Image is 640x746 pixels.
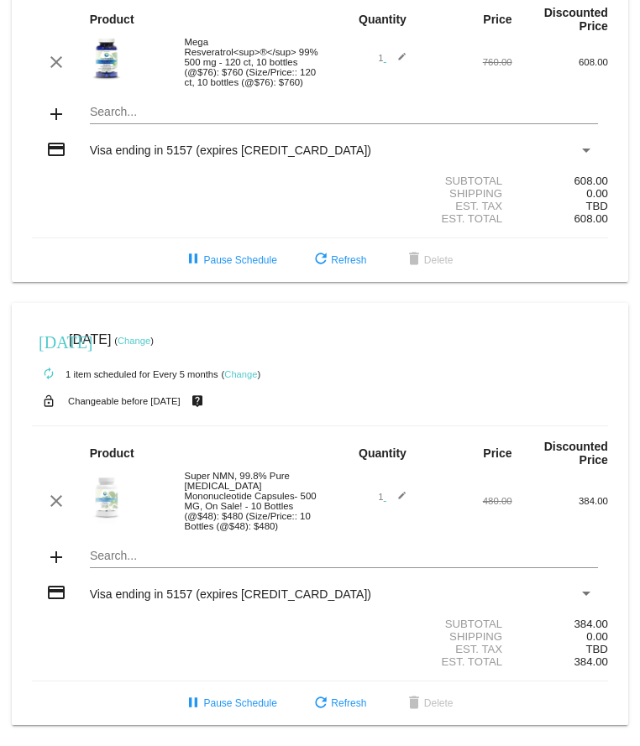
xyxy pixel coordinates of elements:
[90,106,599,119] input: Search...
[311,694,331,714] mat-icon: refresh
[512,618,608,630] div: 384.00
[404,250,424,270] mat-icon: delete
[183,254,276,266] span: Pause Schedule
[512,57,608,67] div: 608.00
[586,187,608,200] span: 0.00
[183,250,203,270] mat-icon: pause
[46,139,66,159] mat-icon: credit_card
[39,390,59,412] mat-icon: lock_open
[311,697,366,709] span: Refresh
[544,6,608,33] strong: Discounted Price
[320,175,512,187] div: Subtotal
[176,37,320,87] div: Mega Resveratrol<sup>®</sup> 99% 500 mg - 120 ct, 10 bottles (@$76): $760 (Size/Price:: 120 ct, 1...
[118,336,150,346] a: Change
[416,496,511,506] div: 480.00
[483,13,511,26] strong: Price
[46,582,66,603] mat-icon: credit_card
[311,250,331,270] mat-icon: refresh
[170,245,290,275] button: Pause Schedule
[386,52,407,72] mat-icon: edit
[320,212,512,225] div: Est. Total
[90,143,371,157] span: Visa ending in 5157 (expires [CREDIT_CARD_DATA])
[320,618,512,630] div: Subtotal
[378,53,407,63] span: 1
[170,688,290,718] button: Pause Schedule
[391,688,467,718] button: Delete
[585,643,607,655] span: TBD
[46,547,66,567] mat-icon: add
[39,331,59,351] mat-icon: [DATE]
[46,491,66,511] mat-icon: clear
[68,396,181,406] small: Changeable before [DATE]
[391,245,467,275] button: Delete
[90,38,123,85] img: MEGA-500-BOTTLE-NEW.jpg
[187,390,207,412] mat-icon: live_help
[483,446,511,460] strong: Price
[512,175,608,187] div: 608.00
[183,694,203,714] mat-icon: pause
[32,369,218,379] small: 1 item scheduled for Every 5 months
[90,587,594,601] mat-select: Payment Method
[222,369,261,379] small: ( )
[39,364,59,384] mat-icon: autorenew
[574,655,608,668] span: 384.00
[320,643,512,655] div: Est. Tax
[114,336,154,346] small: ( )
[416,57,511,67] div: 760.00
[404,254,454,266] span: Delete
[512,496,608,506] div: 384.00
[90,587,371,601] span: Visa ending in 5157 (expires [CREDIT_CARD_DATA])
[359,446,407,460] strong: Quantity
[90,446,134,460] strong: Product
[586,630,608,643] span: 0.00
[359,13,407,26] strong: Quantity
[90,143,594,157] mat-select: Payment Method
[224,369,257,379] a: Change
[176,471,320,531] div: Super NMN, 99.8% Pure [MEDICAL_DATA] Mononucleotide Capsules- 500 MG, On Sale! - 10 Bottles (@$48...
[46,104,66,124] mat-icon: add
[544,440,608,467] strong: Discounted Price
[585,200,607,212] span: TBD
[404,694,424,714] mat-icon: delete
[297,688,380,718] button: Refresh
[320,200,512,212] div: Est. Tax
[90,477,123,524] img: NMN-capsules-bottle-image.jpeg
[297,245,380,275] button: Refresh
[311,254,366,266] span: Refresh
[46,52,66,72] mat-icon: clear
[320,630,512,643] div: Shipping
[183,697,276,709] span: Pause Schedule
[386,491,407,511] mat-icon: edit
[320,655,512,668] div: Est. Total
[378,492,407,502] span: 1
[90,13,134,26] strong: Product
[404,697,454,709] span: Delete
[90,550,599,563] input: Search...
[574,212,608,225] span: 608.00
[320,187,512,200] div: Shipping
